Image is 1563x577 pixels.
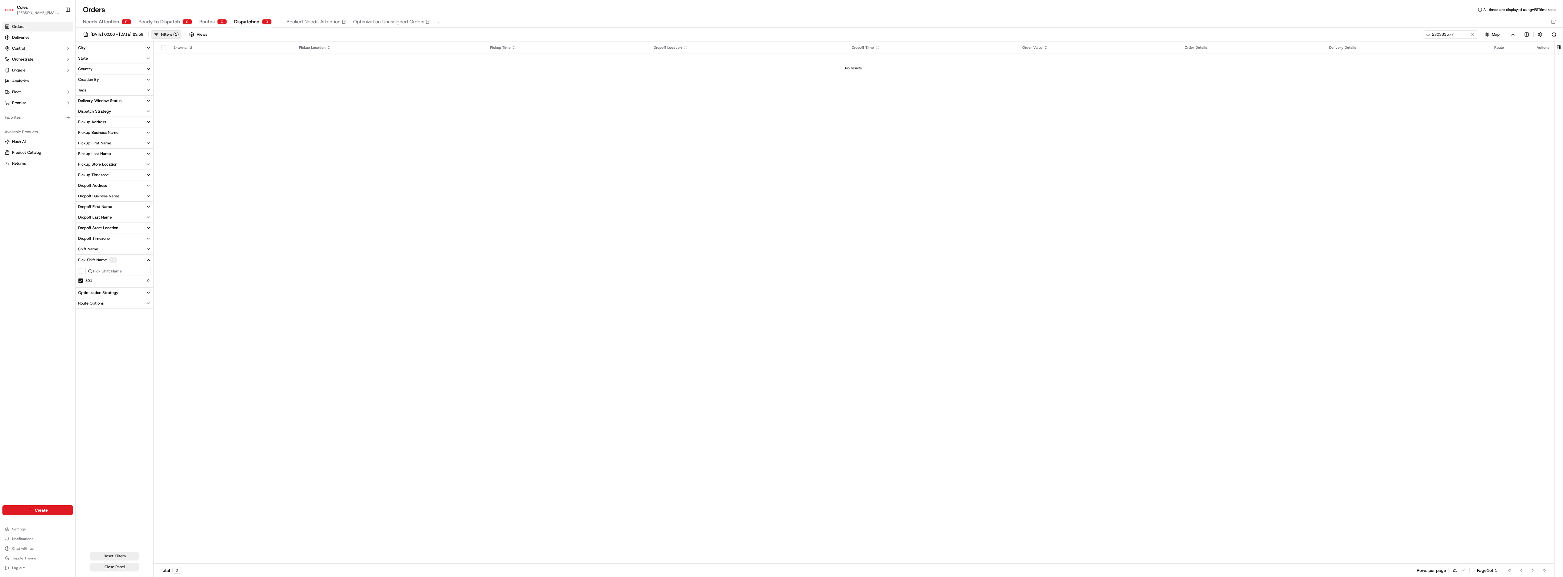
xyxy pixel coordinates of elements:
[217,19,227,25] div: 0
[83,5,105,15] h1: Orders
[109,257,117,263] div: 1
[78,215,112,220] div: Dropoff Last Name
[1483,7,1556,12] span: All times are displayed using AEST timezone
[83,18,119,25] span: Needs Attention
[2,33,73,42] a: Deliveries
[5,139,71,144] a: Nash AI
[85,267,151,275] input: Pick Shift Name
[12,139,26,144] span: Nash AI
[12,546,34,551] span: Chat with us!
[76,106,153,117] button: Dispatch Strategy
[103,60,110,67] button: Start new chat
[1417,567,1446,573] p: Rows per page
[2,535,73,543] button: Notifications
[2,148,73,157] button: Product Catalog
[76,298,153,308] button: Route Options
[12,89,21,95] span: Fleet
[17,10,60,15] span: [PERSON_NAME][EMAIL_ADDRESS][DOMAIN_NAME]
[78,56,88,61] div: State
[78,204,112,209] div: Dropoff First Name
[78,225,118,231] div: Dropoff Store Location
[151,30,181,39] button: Filters(1)
[2,505,73,515] button: Create
[91,32,143,37] span: [DATE] 00:00 - [DATE] 23:59
[2,113,73,122] div: Favorites
[12,35,29,40] span: Deliveries
[173,32,179,37] span: ( 1 )
[78,119,106,125] div: Pickup Address
[5,5,15,15] img: Coles
[1022,45,1175,50] div: Order Value
[49,86,100,97] a: 💻API Documentation
[76,127,153,138] button: Pickup Business Name
[6,25,110,34] p: Welcome 👋
[4,86,49,97] a: 📗Knowledge Base
[76,74,153,85] button: Creation By
[5,150,71,155] a: Product Catalog
[2,54,73,64] button: Orchestrate
[156,66,1552,71] div: No results.
[76,138,153,148] button: Pickup First Name
[2,98,73,108] button: Promise
[182,19,192,25] div: 0
[78,98,121,104] div: Delivery Window Status
[90,563,139,571] button: Close Panel
[57,88,97,94] span: API Documentation
[2,65,73,75] button: Engage
[12,150,41,155] span: Product Catalog
[1477,567,1497,573] div: Page 1 of 1
[2,544,73,553] button: Chat with us!
[6,89,11,94] div: 📗
[161,32,179,37] div: Filters
[199,18,215,25] span: Routes
[12,100,26,106] span: Promise
[1494,45,1527,50] div: Route
[78,183,107,188] div: Dropoff Address
[81,30,146,39] button: [DATE] 00:00 - [DATE] 23:59
[90,552,139,560] button: Reset Filters
[76,202,153,212] button: Dropoff First Name
[1550,30,1558,39] button: Refresh
[2,44,73,53] button: Control
[197,32,207,37] span: Views
[2,2,63,17] button: ColesColes[PERSON_NAME][EMAIL_ADDRESS][DOMAIN_NAME]
[78,172,109,178] div: Pickup Timezone
[5,161,71,166] a: Returns
[12,536,33,541] span: Notifications
[21,64,77,69] div: We're available if you need us!
[76,170,153,180] button: Pickup Timezone
[17,4,28,10] button: Coles
[78,246,98,252] div: Shift Name
[35,507,48,513] span: Create
[85,278,92,283] button: S01
[78,301,104,306] div: Route Options
[1424,30,1478,39] input: Type to search
[12,46,25,51] span: Control
[76,288,153,298] button: Optimization Strategy
[121,19,131,25] div: 0
[2,525,73,533] button: Settings
[78,290,118,295] div: Optimization Strategy
[78,193,119,199] div: Dropoff Business Name
[12,556,36,561] span: Toggle Theme
[76,64,153,74] button: Country
[2,76,73,86] a: Analytics
[76,191,153,201] button: Dropoff Business Name
[76,255,153,265] button: Pick Shift Name1
[12,565,25,570] span: Log out
[78,109,111,114] div: Dispatch Strategy
[76,43,153,53] button: City
[78,66,93,72] div: Country
[2,564,73,572] button: Log out
[76,244,153,254] button: Shift Name
[12,78,29,84] span: Analytics
[1329,45,1485,50] div: Delivery Details
[234,18,260,25] span: Dispatched
[78,162,117,167] div: Pickup Store Location
[76,212,153,223] button: Dropoff Last Name
[78,236,110,241] div: Dropoff Timezone
[76,180,153,191] button: Dropoff Address
[12,527,26,532] span: Settings
[78,151,111,157] div: Pickup Last Name
[287,18,340,25] span: Booked Needs Attention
